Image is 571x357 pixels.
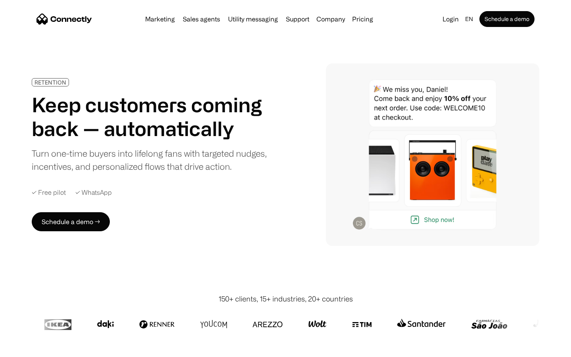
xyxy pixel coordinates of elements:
[32,147,273,173] div: Turn one-time buyers into lifelong fans with targeted nudges, incentives, and personalized flows ...
[32,212,110,231] a: Schedule a demo →
[439,13,462,25] a: Login
[34,79,66,85] div: RETENTION
[349,16,376,22] a: Pricing
[8,342,48,354] aside: Language selected: English
[218,294,353,304] div: 150+ clients, 15+ industries, 20+ countries
[479,11,535,27] a: Schedule a demo
[16,343,48,354] ul: Language list
[465,13,473,25] div: en
[75,189,112,196] div: ✓ WhatsApp
[316,13,345,25] div: Company
[32,189,66,196] div: ✓ Free pilot
[283,16,312,22] a: Support
[225,16,281,22] a: Utility messaging
[32,93,273,140] h1: Keep customers coming back — automatically
[180,16,223,22] a: Sales agents
[142,16,178,22] a: Marketing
